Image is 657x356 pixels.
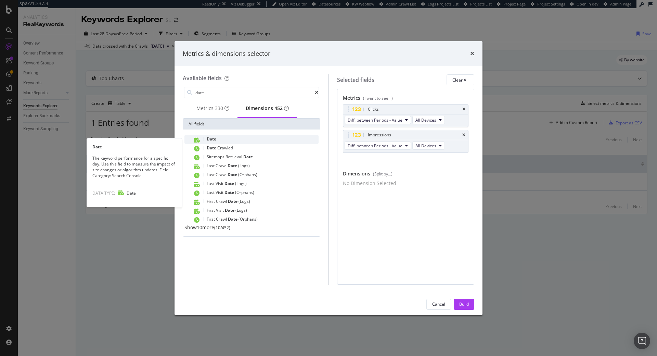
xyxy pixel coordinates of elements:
[228,198,239,204] span: Date
[215,105,223,111] span: 330
[412,142,445,150] button: All Devices
[462,107,465,111] div: times
[224,189,235,195] span: Date
[412,116,445,124] button: All Devices
[235,207,247,213] span: (Logs)
[207,145,217,151] span: Date
[228,163,238,169] span: Date
[426,299,451,310] button: Cancel
[238,172,257,177] span: (Orphans)
[235,181,247,186] span: (Logs)
[343,170,469,180] div: Dimensions
[225,207,235,213] span: Date
[207,198,216,204] span: First
[228,172,238,177] span: Date
[363,95,393,101] div: (I want to see...)
[207,207,216,213] span: First
[368,132,391,138] div: Impressions
[373,171,392,177] div: (Split by...)
[274,105,283,112] div: brand label
[343,130,469,153] div: ImpressionstimesDiff. between Periods - ValueAll Devices
[207,163,216,169] span: Last
[207,172,216,177] span: Last
[459,301,469,307] div: Build
[452,77,468,83] div: Clear All
[183,74,222,82] div: Available fields
[243,154,253,160] span: Date
[224,181,235,186] span: Date
[274,105,283,111] span: 452
[226,154,243,160] span: Retrieval
[348,143,402,149] span: Diff. between Periods - Value
[337,76,374,84] div: Selected fields
[415,143,436,149] span: All Devices
[432,301,445,307] div: Cancel
[343,180,396,187] div: No Dimension Selected
[183,49,270,58] div: Metrics & dimensions selector
[207,189,216,195] span: Last
[415,117,436,123] span: All Devices
[215,105,223,112] div: brand label
[239,216,258,222] span: (Orphans)
[175,41,482,315] div: modal
[87,144,182,150] div: Date
[239,198,250,204] span: (Logs)
[343,104,469,127] div: ClickstimesDiff. between Periods - ValueAll Devices
[235,189,254,195] span: (Orphans)
[216,216,228,222] span: Crawl
[216,172,228,177] span: Crawl
[207,136,216,142] span: Date
[216,198,228,204] span: Crawl
[246,105,289,112] div: Dimensions
[368,106,379,113] div: Clicks
[183,119,320,130] div: All fields
[207,154,226,160] span: Sitemaps
[196,105,229,112] div: Metrics
[238,163,250,169] span: (Logs)
[345,142,411,150] button: Diff. between Periods - Value
[343,95,469,104] div: Metrics
[634,333,650,349] div: Open Intercom Messenger
[462,133,465,137] div: times
[195,87,315,98] input: Search by field name
[454,299,474,310] button: Build
[348,117,402,123] span: Diff. between Periods - Value
[216,181,224,186] span: Visit
[447,74,474,85] button: Clear All
[345,116,411,124] button: Diff. between Periods - Value
[470,49,474,58] div: times
[228,216,239,222] span: Date
[207,216,216,222] span: First
[87,155,182,179] div: The keyword performance for a specific day. Use this field to measure the impact of site changes ...
[216,189,224,195] span: Visit
[207,181,216,186] span: Last
[214,225,230,231] span: ( 10 / 452 )
[216,163,228,169] span: Crawl
[184,224,214,231] span: Show 10 more
[217,145,233,151] span: Crawled
[216,207,225,213] span: Visit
